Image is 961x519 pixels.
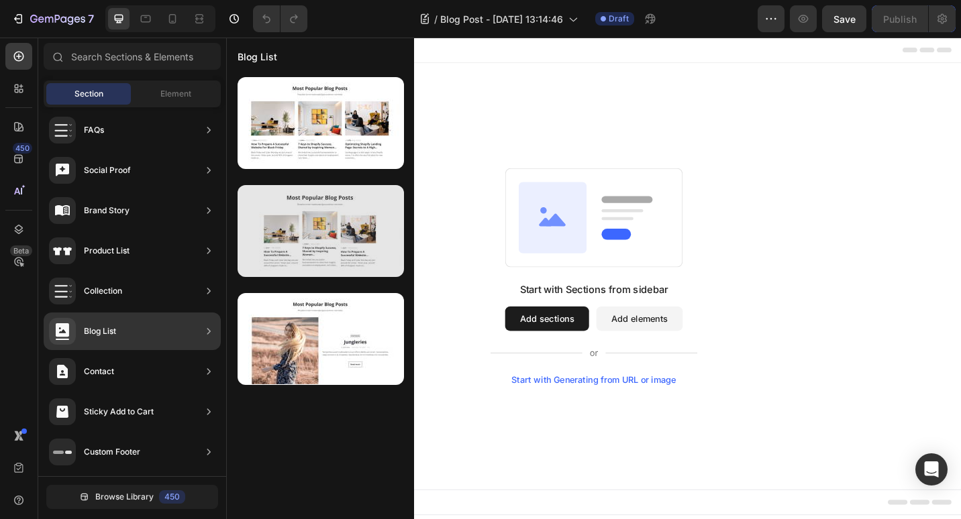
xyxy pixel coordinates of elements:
[434,12,438,26] span: /
[84,445,140,459] div: Custom Footer
[84,164,131,177] div: Social Proof
[321,268,484,284] div: Start with Sections from sidebar
[84,204,130,217] div: Brand Story
[822,5,866,32] button: Save
[13,143,32,154] div: 450
[95,491,154,503] span: Browse Library
[84,284,122,298] div: Collection
[883,12,917,26] div: Publish
[160,88,191,100] span: Element
[405,294,500,321] button: Add elements
[46,485,218,509] button: Browse Library450
[609,13,629,25] span: Draft
[44,43,221,70] input: Search Sections & Elements
[872,5,928,32] button: Publish
[84,405,154,418] div: Sticky Add to Cart
[305,294,397,321] button: Add sections
[833,13,856,25] span: Save
[84,325,116,338] div: Blog List
[226,38,961,519] iframe: Design area
[88,11,94,27] p: 7
[159,490,185,504] div: 450
[84,123,104,137] div: FAQs
[313,369,493,380] div: Start with Generating from URL or image
[74,88,103,100] span: Section
[84,365,114,378] div: Contact
[84,244,130,257] div: Product List
[10,245,32,256] div: Beta
[440,12,563,26] span: Blog Post - [DATE] 13:14:46
[253,5,307,32] div: Undo/Redo
[5,5,100,32] button: 7
[915,453,948,485] div: Open Intercom Messenger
